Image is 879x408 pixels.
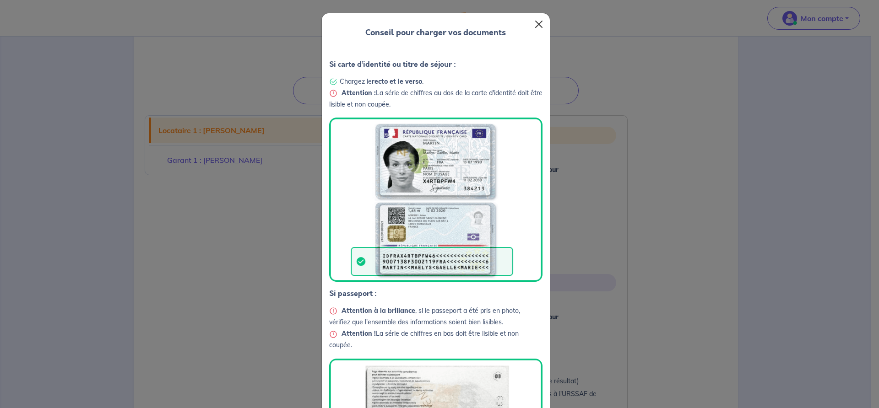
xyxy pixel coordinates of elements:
strong: Attention à la brillance [342,306,415,315]
img: Warning [329,307,337,315]
h3: Si passeport : [329,289,543,298]
img: Warning [329,89,337,97]
strong: Attention : [342,89,376,97]
h3: Si carte d’identité ou titre de séjour : [329,60,543,69]
h2: Conseil pour charger vos documents [365,28,506,38]
strong: Attention ! [342,329,376,338]
img: Check [329,78,337,86]
p: Chargez le . La série de chiffres au dos de la carte d'identité doit être lisible et non coupée. [329,76,543,282]
img: Carte identité [329,118,543,281]
strong: recto et le verso [372,77,422,86]
button: Close [532,17,546,32]
img: Warning [329,330,337,338]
